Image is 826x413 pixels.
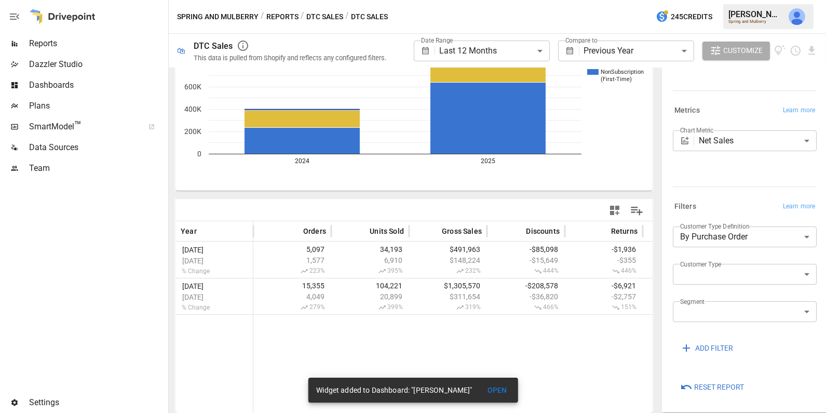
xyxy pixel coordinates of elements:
[723,44,763,57] span: Customize
[414,303,482,312] span: 319%
[674,105,700,116] h6: Metrics
[699,130,817,151] div: Net Sales
[181,226,197,236] span: Year
[426,224,441,238] button: Sort
[345,10,349,23] div: /
[570,282,638,290] span: -$6,921
[806,45,818,57] button: Download report
[492,245,560,254] span: -$85,098
[570,267,638,275] span: 446%
[694,381,744,394] span: Reset Report
[306,10,343,23] button: DTC Sales
[680,297,705,306] label: Segment
[648,267,715,275] span: 206%
[414,245,482,254] span: $491,963
[74,119,82,132] span: ™
[29,79,166,91] span: Dashboards
[584,46,633,56] span: Previous Year
[177,10,259,23] button: Spring and Mulberry
[316,381,472,399] div: Widget added to Dashboard: "[PERSON_NAME]"
[648,245,715,254] span: $404,929
[648,292,715,301] span: $272,077
[673,339,740,357] button: ADD FILTER
[492,267,560,275] span: 444%
[177,46,185,56] div: 🛍
[652,7,716,26] button: 245Credits
[595,224,610,238] button: Sort
[259,292,326,301] span: 4,049
[29,162,166,175] span: Team
[370,226,404,236] span: Units Sold
[570,303,638,312] span: 151%
[295,157,309,165] text: 2024
[184,60,201,69] text: 800K
[194,41,233,51] div: DTC Sales
[648,303,715,312] span: 301%
[29,58,166,71] span: Dazzler Studio
[680,260,722,269] label: Customer Type
[259,267,326,275] span: 223%
[175,4,653,191] svg: A chart.
[492,282,560,290] span: -$208,578
[197,150,201,158] text: 0
[782,2,811,31] button: Julie Wilton
[673,227,817,247] div: By Purchase Order
[728,9,782,19] div: [PERSON_NAME]
[611,226,638,236] span: Returns
[673,378,751,397] button: Reset Report
[492,303,560,312] span: 466%
[181,268,248,275] span: % Change
[481,157,495,165] text: 2025
[648,256,715,264] span: $132,220
[570,245,638,254] span: -$1,936
[181,293,248,301] span: [DATE]
[414,267,482,275] span: 232%
[259,282,326,290] span: 15,355
[181,246,248,254] span: [DATE]
[336,282,404,290] span: 104,221
[259,245,326,254] span: 5,097
[181,282,248,290] span: [DATE]
[565,36,598,45] label: Compare to
[194,54,386,62] div: This data is pulled from Shopify and reflects any configured filters.
[336,245,404,254] span: 34,193
[29,37,166,50] span: Reports
[728,19,782,24] div: Spring and Mulberry
[570,292,638,301] span: -$2,757
[439,46,497,56] span: Last 12 Months
[570,256,638,264] span: -$355
[442,226,482,236] span: Gross Sales
[29,141,166,154] span: Data Sources
[198,224,212,238] button: Sort
[266,10,299,23] button: Reports
[783,105,815,116] span: Learn more
[789,8,805,25] img: Julie Wilton
[481,381,514,400] button: OPEN
[29,396,166,409] span: Settings
[790,45,802,57] button: Schedule report
[492,256,560,264] span: -$15,649
[414,292,482,301] span: $311,654
[259,303,326,312] span: 279%
[601,76,632,83] text: (First-Time)
[680,222,750,231] label: Customer Type Definition
[336,256,404,264] span: 6,910
[674,201,696,212] h6: Filters
[783,202,815,212] span: Learn more
[184,83,201,91] text: 600K
[492,292,560,301] span: -$36,820
[695,342,733,355] span: ADD FILTER
[259,256,326,264] span: 1,577
[671,10,712,23] span: 245 Credits
[774,42,786,60] button: View documentation
[181,304,248,311] span: % Change
[184,105,201,113] text: 400K
[336,267,404,275] span: 395%
[261,10,264,23] div: /
[510,224,525,238] button: Sort
[301,10,304,23] div: /
[184,127,201,136] text: 200K
[414,282,482,290] span: $1,305,570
